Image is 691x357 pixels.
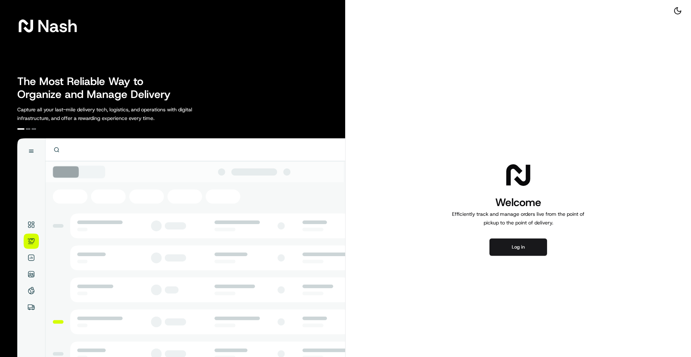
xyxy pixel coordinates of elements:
[449,210,587,227] p: Efficiently track and manage orders live from the point of pickup to the point of delivery.
[17,75,179,101] h2: The Most Reliable Way to Organize and Manage Delivery
[37,19,77,33] span: Nash
[449,195,587,210] h1: Welcome
[489,238,547,256] button: Log in
[17,105,225,122] p: Capture all your last-mile delivery tech, logistics, and operations with digital infrastructure, ...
